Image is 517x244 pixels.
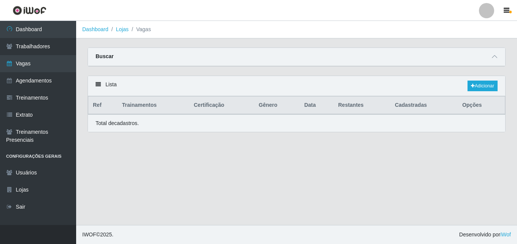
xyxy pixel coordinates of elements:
nav: breadcrumb [76,21,517,38]
a: Adicionar [468,81,498,91]
a: Lojas [116,26,128,32]
li: Vagas [129,25,151,33]
a: iWof [500,231,511,238]
a: Dashboard [82,26,109,32]
span: © 2025 . [82,231,113,239]
th: Restantes [333,97,390,114]
th: Cadastradas [390,97,458,114]
img: CoreUI Logo [13,6,46,15]
th: Certificação [189,97,254,114]
span: Desenvolvido por [459,231,511,239]
strong: Buscar [96,53,113,59]
th: Gênero [254,97,300,114]
th: Ref [88,97,118,114]
p: Total de cadastros. [96,119,139,127]
th: Data [300,97,333,114]
span: IWOF [82,231,96,238]
div: Lista [88,76,505,96]
th: Trainamentos [118,97,189,114]
th: Opções [458,97,505,114]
